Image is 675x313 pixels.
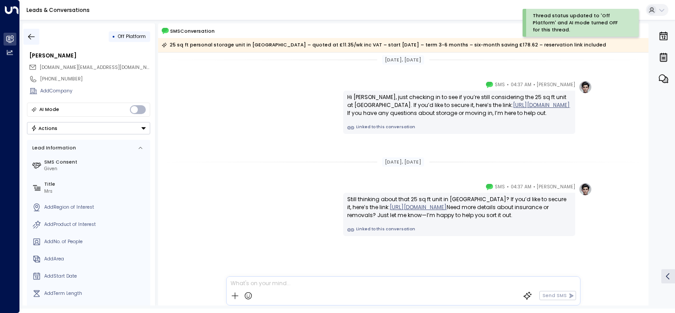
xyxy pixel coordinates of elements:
span: SMS Conversation [170,27,215,35]
span: • [507,80,509,89]
span: [PERSON_NAME] [537,183,575,191]
div: AddStart Date [44,273,148,280]
label: Title [44,181,148,188]
span: Off Platform [118,33,146,40]
span: [PERSON_NAME] [537,80,575,89]
div: AddArea [44,256,148,263]
div: 25 sq ft personal storage unit in [GEOGRAPHIC_DATA] – quoted at £11.35/wk inc VAT – start [DATE] ... [162,41,606,50]
a: [URL][DOMAIN_NAME] [513,101,570,109]
div: Given [44,165,148,172]
div: AddNo. of People [44,238,148,245]
div: [DATE], [DATE] [382,157,424,167]
a: Linked to this conversation [347,124,571,131]
div: Hi [PERSON_NAME], just checking in to see if you’re still considering the 25 sq ft unit at [GEOGR... [347,93,571,117]
span: katharineanne.design@gmail.com [40,64,150,71]
div: Still thinking about that 25 sq ft unit in [GEOGRAPHIC_DATA]? If you’d like to secure it, here’s ... [347,195,571,219]
div: [PHONE_NUMBER] [40,76,150,83]
a: [URL][DOMAIN_NAME] [390,203,447,211]
div: • [112,31,115,42]
img: profile-logo.png [579,80,592,94]
div: Mrs [44,188,148,195]
span: 04:37 AM [511,80,531,89]
div: Actions [31,125,58,131]
a: Linked to this conversation [347,226,571,233]
span: SMS [495,183,505,191]
span: • [533,183,535,191]
div: Thread status updated to 'Off Platform' and AI mode turned OFF for this thread. [533,12,626,33]
span: [DOMAIN_NAME][EMAIL_ADDRESS][DOMAIN_NAME] [40,64,158,71]
div: [DATE], [DATE] [382,55,424,65]
div: AddRegion of Interest [44,204,148,211]
span: • [533,80,535,89]
div: Button group with a nested menu [27,122,150,134]
div: AI Mode [39,105,59,114]
a: Leads & Conversations [27,6,90,14]
label: SMS Consent [44,159,148,166]
div: AddCompany [40,88,150,95]
div: AddProduct of Interest [44,221,148,228]
span: • [507,183,509,191]
div: Lead Information [30,145,76,152]
span: 04:37 AM [511,183,531,191]
span: SMS [495,80,505,89]
div: AddTerm Length [44,290,148,297]
img: profile-logo.png [579,183,592,196]
div: [PERSON_NAME] [29,52,150,60]
button: Actions [27,122,150,134]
